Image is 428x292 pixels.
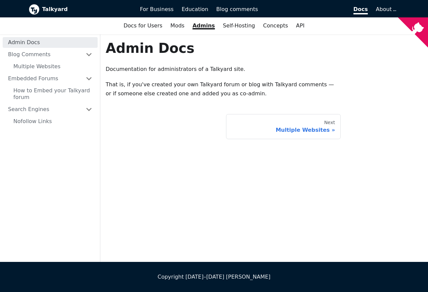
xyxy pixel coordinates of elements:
a: Multiple Websites [8,61,98,72]
p: Documentation for administrators of a Talkyard site. [106,65,341,74]
a: Docs for Users [119,20,166,31]
a: Embedded Forums [3,73,98,84]
a: API [292,20,308,31]
a: Docs [262,4,372,15]
a: Blog Comments [3,49,98,60]
p: That is, if you've created your own Talkyard forum or blog with Talkyard comments — or if someone... [106,80,341,98]
a: Nofollow Links [8,116,98,127]
a: Admins [189,20,219,31]
a: Concepts [259,20,292,31]
nav: Docs pages navigation [106,114,341,139]
a: Self-Hosting [219,20,259,31]
a: Talkyard logoTalkyard [29,4,131,15]
div: Copyright [DATE]–[DATE] [PERSON_NAME] [29,273,399,281]
a: Search Engines [3,104,98,115]
a: Education [178,4,212,15]
h1: Admin Docs [106,40,341,57]
b: Talkyard [42,5,131,14]
a: For Business [136,4,178,15]
a: NextMultiple Websites [226,114,341,139]
span: Docs [353,6,368,14]
a: Admin Docs [3,37,98,48]
span: Education [182,6,208,12]
span: For Business [140,6,174,12]
a: How to Embed your Talkyard forum [8,85,98,103]
a: Blog comments [212,4,262,15]
a: Mods [167,20,189,31]
span: Blog comments [216,6,258,12]
div: Multiple Websites [232,127,335,133]
div: Next [232,120,335,126]
img: Talkyard logo [29,4,39,15]
a: About [376,6,395,12]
